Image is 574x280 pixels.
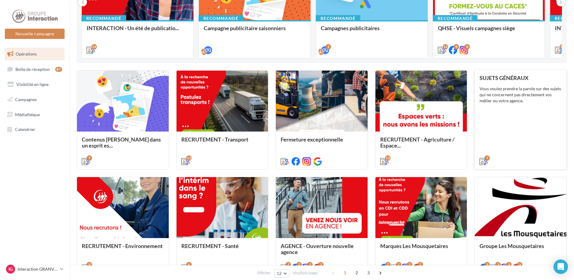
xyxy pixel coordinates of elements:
[352,268,362,278] span: 2
[396,262,401,267] div: 7
[480,75,528,81] span: SUJETS GÉNÉRAUX
[281,136,343,143] span: Fermeture exceptionnelle
[340,268,350,278] span: 1
[553,259,568,274] div: Open Intercom Messenger
[316,15,360,22] div: Recommandé
[560,44,565,49] div: 12
[321,25,380,31] span: Campagnes publicitaires
[454,44,459,49] div: 8
[307,262,313,267] div: 7
[55,67,62,72] div: 87
[4,48,66,60] a: Opérations
[181,243,239,249] span: RECRUTEMENT - Santé
[277,271,282,276] span: 12
[4,108,66,121] a: Médiathèque
[285,262,291,267] div: 7
[4,123,66,136] a: Calendrier
[186,155,192,161] div: 13
[257,270,271,276] span: Afficher
[506,262,512,267] div: 3
[18,266,58,272] p: Interaction GRANVILLE
[495,262,501,267] div: 3
[433,15,477,22] div: Recommandé
[82,243,163,249] span: RECRUTEMENT - Environnement
[8,266,13,272] span: IG
[204,25,286,31] span: Campagne publicitaire saisonniers
[318,262,324,267] div: 7
[15,97,37,102] span: Campagnes
[364,268,373,278] span: 3
[293,270,318,276] span: résultats/page
[199,15,243,22] div: Recommandé
[385,155,391,161] div: 13
[4,78,66,91] a: Visibilité en ligne
[4,63,66,76] a: Boîte de réception87
[91,44,97,49] div: 14
[81,15,126,22] div: Recommandé
[274,269,289,278] button: 12
[16,82,49,87] span: Visibilité en ligne
[380,136,454,149] span: RECRUTEMENT - Agriculture / Espace...
[484,155,490,161] div: 7
[186,262,192,267] div: 6
[15,127,35,132] span: Calendrier
[5,263,65,275] a: IG Interaction GRANVILLE
[296,262,302,267] div: 7
[464,44,470,49] div: 8
[181,136,248,143] span: RECRUTEMENT - Transport
[281,243,354,255] span: AGENCE - Ouverture nouvelle agence
[5,29,65,39] button: Nouvelle campagne
[4,93,66,106] a: Campagnes
[385,262,391,267] div: 7
[16,51,37,56] span: Opérations
[517,262,522,267] div: 3
[87,262,92,267] div: 9
[326,44,331,49] div: 2
[443,44,448,49] div: 12
[438,25,515,31] span: QHSE - Visuels campagnes siège
[87,155,92,161] div: 9
[82,136,161,149] span: Contenus [PERSON_NAME] dans un esprit es...
[484,262,490,267] div: 3
[480,243,544,249] span: Groupe Les Mousquetaires
[87,25,179,31] span: INTERACTION - Un été de publicatio...
[480,86,562,104] div: Vous voulez prendre la parole sur des sujets qui ne concernent pas directement vos métier ou votr...
[15,112,40,117] span: Médiathèque
[380,243,448,249] span: Marques Les Mousquetaires
[418,262,423,267] div: 7
[407,262,412,267] div: 7
[15,66,50,72] span: Boîte de réception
